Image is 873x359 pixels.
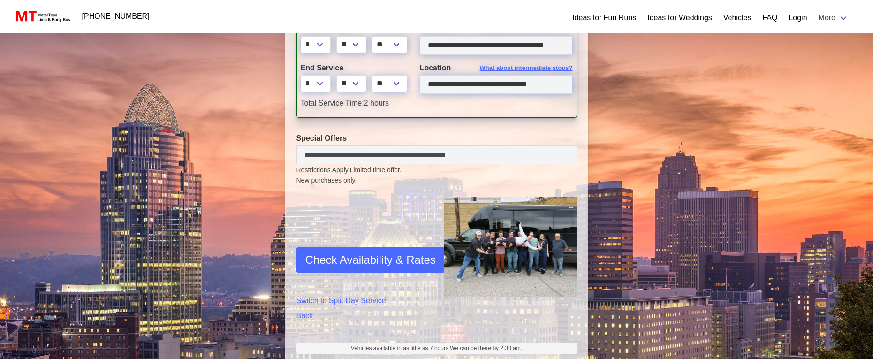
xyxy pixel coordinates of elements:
[296,176,577,185] span: New purchases only.
[789,12,807,23] a: Login
[296,247,445,273] button: Check Availability & Rates
[301,99,364,107] span: Total Service Time:
[450,345,522,351] span: We can be there by 2:30 am.
[723,12,752,23] a: Vehicles
[813,8,854,27] a: More
[350,165,402,175] span: Limited time offer.
[762,12,777,23] a: FAQ
[420,64,451,72] span: Location
[444,197,577,297] img: Driver-held-by-customers-2.jpg
[647,12,712,23] a: Ideas for Weddings
[296,208,439,278] iframe: reCAPTCHA
[76,7,155,26] a: [PHONE_NUMBER]
[572,12,636,23] a: Ideas for Fun Runs
[13,10,71,23] img: MotorToys Logo
[296,310,430,321] a: Back
[305,252,436,268] span: Check Availability & Rates
[296,133,577,144] label: Special Offers
[480,63,573,73] span: What about intermediate stops?
[296,295,430,306] a: Switch to Split Day Service
[296,166,577,185] small: Restrictions Apply.
[294,98,580,109] div: 2 hours
[351,344,522,352] span: Vehicles available in as little as 7 hours.
[301,62,406,74] label: End Service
